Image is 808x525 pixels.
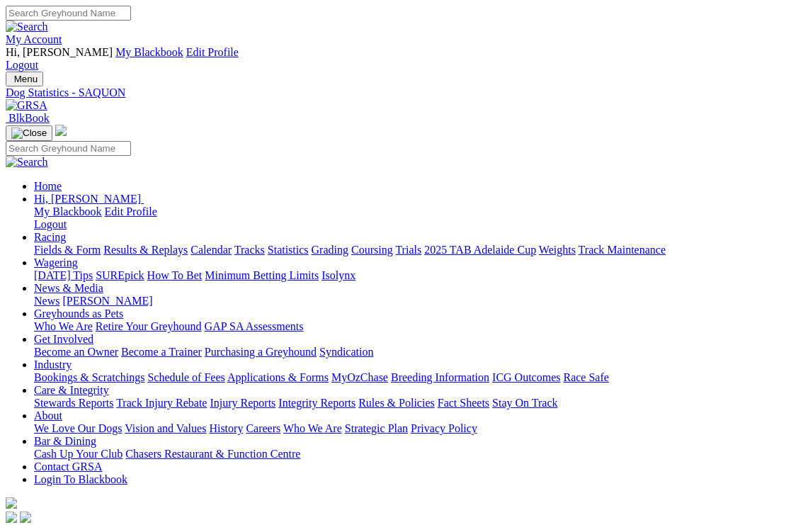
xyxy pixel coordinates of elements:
[34,193,144,205] a: Hi, [PERSON_NAME]
[34,473,127,485] a: Login To Blackbook
[34,359,72,371] a: Industry
[6,497,17,509] img: logo-grsa-white.png
[34,461,102,473] a: Contact GRSA
[34,180,62,192] a: Home
[278,397,355,409] a: Integrity Reports
[34,346,118,358] a: Become an Owner
[34,371,144,383] a: Bookings & Scratchings
[34,231,66,243] a: Racing
[34,244,802,256] div: Racing
[563,371,608,383] a: Race Safe
[125,448,300,460] a: Chasers Restaurant & Function Centre
[147,371,224,383] a: Schedule of Fees
[6,46,113,58] span: Hi, [PERSON_NAME]
[6,72,43,86] button: Toggle navigation
[205,320,304,332] a: GAP SA Assessments
[147,269,203,281] a: How To Bet
[125,422,206,434] a: Vision and Values
[34,269,93,281] a: [DATE] Tips
[55,125,67,136] img: logo-grsa-white.png
[34,384,109,396] a: Care & Integrity
[103,244,188,256] a: Results & Replays
[34,397,802,410] div: Care & Integrity
[34,320,93,332] a: Who We Are
[34,295,802,307] div: News & Media
[34,448,123,460] a: Cash Up Your Club
[492,371,560,383] a: ICG Outcomes
[121,346,202,358] a: Become a Trainer
[96,320,202,332] a: Retire Your Greyhound
[34,269,802,282] div: Wagering
[34,205,102,218] a: My Blackbook
[205,269,319,281] a: Minimum Betting Limits
[579,244,666,256] a: Track Maintenance
[34,346,802,359] div: Get Involved
[34,410,62,422] a: About
[345,422,408,434] a: Strategic Plan
[34,422,122,434] a: We Love Our Dogs
[6,86,802,99] a: Dog Statistics - SAQUON
[358,397,435,409] a: Rules & Policies
[20,512,31,523] img: twitter.svg
[34,320,802,333] div: Greyhounds as Pets
[424,244,536,256] a: 2025 TAB Adelaide Cup
[34,193,141,205] span: Hi, [PERSON_NAME]
[227,371,329,383] a: Applications & Forms
[395,244,421,256] a: Trials
[6,512,17,523] img: facebook.svg
[62,295,152,307] a: [PERSON_NAME]
[6,112,50,124] a: BlkBook
[34,307,123,320] a: Greyhounds as Pets
[438,397,489,409] a: Fact Sheets
[6,141,131,156] input: Search
[210,397,275,409] a: Injury Reports
[34,244,101,256] a: Fields & Form
[209,422,243,434] a: History
[6,125,52,141] button: Toggle navigation
[234,244,265,256] a: Tracks
[11,128,47,139] img: Close
[34,295,59,307] a: News
[6,156,48,169] img: Search
[6,59,38,71] a: Logout
[34,448,802,461] div: Bar & Dining
[6,6,131,21] input: Search
[96,269,144,281] a: SUREpick
[34,371,802,384] div: Industry
[34,422,802,435] div: About
[319,346,373,358] a: Syndication
[312,244,348,256] a: Grading
[115,46,183,58] a: My Blackbook
[205,346,317,358] a: Purchasing a Greyhound
[283,422,342,434] a: Who We Are
[34,218,67,230] a: Logout
[6,33,62,45] a: My Account
[492,397,557,409] a: Stay On Track
[116,397,207,409] a: Track Injury Rebate
[186,46,239,58] a: Edit Profile
[539,244,576,256] a: Weights
[14,74,38,84] span: Menu
[6,99,47,112] img: GRSA
[34,397,113,409] a: Stewards Reports
[8,112,50,124] span: BlkBook
[268,244,309,256] a: Statistics
[105,205,157,218] a: Edit Profile
[34,256,78,269] a: Wagering
[322,269,355,281] a: Isolynx
[351,244,393,256] a: Coursing
[246,422,280,434] a: Careers
[6,46,802,72] div: My Account
[34,282,103,294] a: News & Media
[6,21,48,33] img: Search
[34,435,96,447] a: Bar & Dining
[411,422,477,434] a: Privacy Policy
[34,333,93,345] a: Get Involved
[331,371,388,383] a: MyOzChase
[391,371,489,383] a: Breeding Information
[190,244,232,256] a: Calendar
[34,205,802,231] div: Hi, [PERSON_NAME]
